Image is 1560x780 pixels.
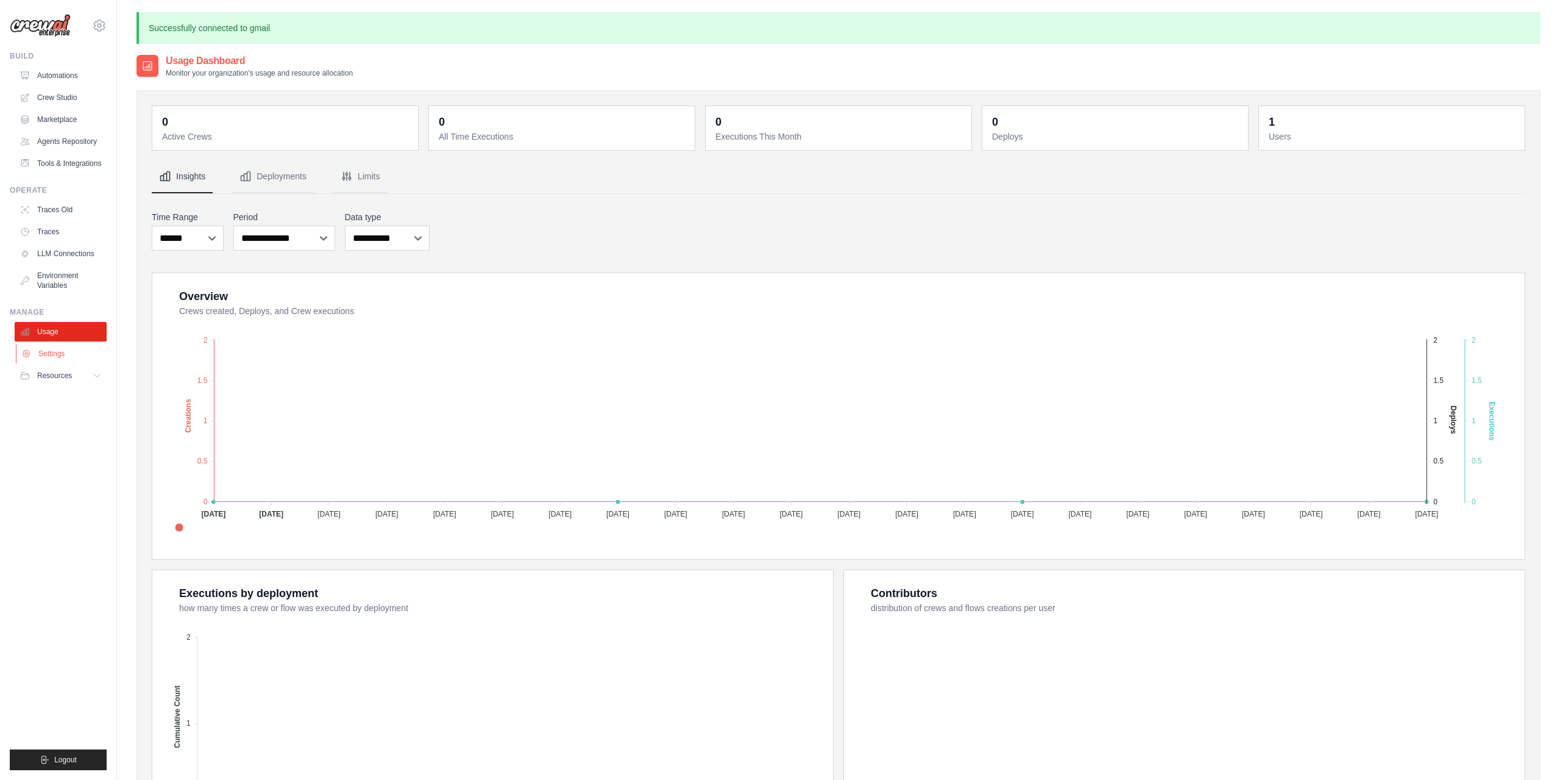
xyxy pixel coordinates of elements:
[871,585,937,602] div: Contributors
[1242,510,1265,518] tspan: [DATE]
[433,510,456,518] tspan: [DATE]
[15,200,107,220] a: Traces Old
[548,510,572,518] tspan: [DATE]
[10,185,107,195] div: Operate
[491,510,514,518] tspan: [DATE]
[1472,376,1482,385] tspan: 1.5
[15,154,107,173] a: Tools & Integrations
[606,510,629,518] tspan: [DATE]
[179,585,318,602] div: Executions by deployment
[162,131,411,143] dt: Active Crews
[1472,336,1476,345] tspan: 2
[722,510,745,518] tspan: [DATE]
[204,498,208,506] tspan: 0
[1472,457,1482,466] tspan: 0.5
[15,244,107,263] a: LLM Connections
[1472,498,1476,506] tspan: 0
[166,54,353,68] h2: Usage Dashboard
[184,399,193,433] text: Creations
[715,131,964,143] dt: Executions This Month
[780,510,803,518] tspan: [DATE]
[10,307,107,317] div: Manage
[204,417,208,425] tspan: 1
[197,376,208,385] tspan: 1.5
[204,336,208,345] tspan: 2
[136,12,1540,44] p: Successfully connected to gmail
[664,510,687,518] tspan: [DATE]
[15,222,107,242] a: Traces
[232,160,314,193] button: Deployments
[439,113,445,131] div: 0
[186,720,191,728] tspan: 1
[1269,131,1517,143] dt: Users
[317,510,341,518] tspan: [DATE]
[16,344,108,363] a: Settings
[1269,113,1275,131] div: 1
[54,755,77,765] span: Logout
[15,66,107,85] a: Automations
[715,113,721,131] div: 0
[186,633,191,642] tspan: 2
[166,68,353,78] p: Monitor your organization's usage and resource allocation
[15,366,107,385] button: Resources
[895,510,918,518] tspan: [DATE]
[173,685,182,748] text: Cumulative Count
[1126,510,1149,518] tspan: [DATE]
[1433,498,1438,506] tspan: 0
[179,305,1510,317] dt: Crews created, Deploys, and Crew executions
[152,211,224,223] label: Time Range
[233,211,335,223] label: Period
[837,510,860,518] tspan: [DATE]
[197,457,208,466] tspan: 0.5
[152,160,1525,193] nav: Tabs
[1472,417,1476,425] tspan: 1
[1433,457,1444,466] tspan: 0.5
[871,602,1510,614] dt: distribution of crews and flows creations per user
[10,14,71,37] img: Logo
[953,510,976,518] tspan: [DATE]
[179,288,228,305] div: Overview
[15,266,107,295] a: Environment Variables
[10,750,107,770] button: Logout
[333,160,388,193] button: Limits
[1069,510,1092,518] tspan: [DATE]
[1487,402,1496,441] text: Executions
[992,131,1241,143] dt: Deploys
[15,132,107,151] a: Agents Repository
[179,602,818,614] dt: how many times a crew or flow was executed by deployment
[439,131,687,143] dt: All Time Executions
[1415,510,1438,518] tspan: [DATE]
[1433,417,1438,425] tspan: 1
[1300,510,1323,518] tspan: [DATE]
[15,322,107,342] a: Usage
[1449,406,1458,434] text: Deploys
[1358,510,1381,518] tspan: [DATE]
[1184,510,1207,518] tspan: [DATE]
[15,110,107,129] a: Marketplace
[152,160,213,193] button: Insights
[15,88,107,107] a: Crew Studio
[345,211,430,223] label: Data type
[1433,336,1438,345] tspan: 2
[375,510,399,518] tspan: [DATE]
[162,113,168,131] div: 0
[1011,510,1034,518] tspan: [DATE]
[201,510,225,518] tspan: [DATE]
[259,510,283,518] tspan: [DATE]
[10,51,107,61] div: Build
[1433,376,1444,385] tspan: 1.5
[992,113,998,131] div: 0
[37,371,72,381] span: Resources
